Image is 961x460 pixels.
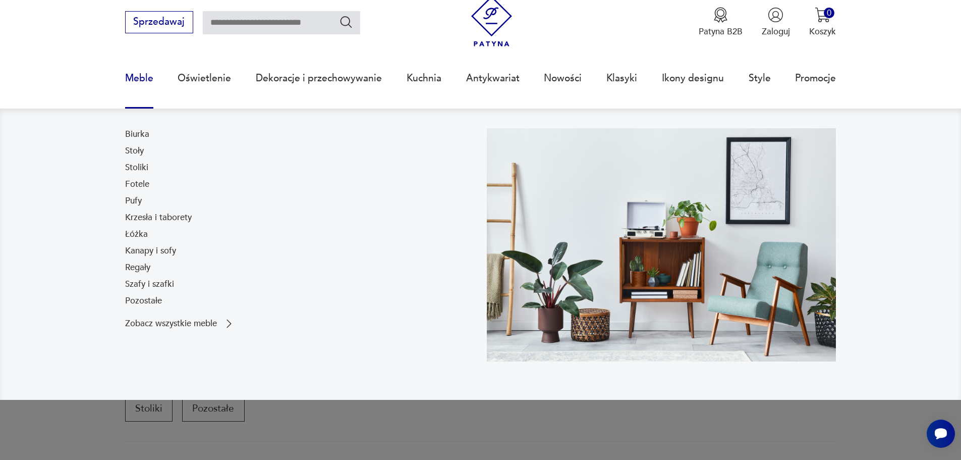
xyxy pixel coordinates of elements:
[125,178,149,190] a: Fotele
[125,318,235,330] a: Zobacz wszystkie meble
[125,11,193,33] button: Sprzedawaj
[125,245,176,257] a: Kanapy i sofy
[606,55,637,101] a: Klasyki
[795,55,836,101] a: Promocje
[125,262,150,274] a: Regały
[699,7,743,37] button: Patyna B2B
[339,15,354,29] button: Szukaj
[713,7,728,23] img: Ikona medalu
[544,55,582,101] a: Nowości
[407,55,441,101] a: Kuchnia
[125,162,148,174] a: Stoliki
[809,7,836,37] button: 0Koszyk
[768,7,783,23] img: Ikonka użytkownika
[125,55,153,101] a: Meble
[809,26,836,37] p: Koszyk
[125,19,193,27] a: Sprzedawaj
[824,8,834,18] div: 0
[487,128,836,362] img: 969d9116629659dbb0bd4e745da535dc.jpg
[927,420,955,448] iframe: Smartsupp widget button
[178,55,231,101] a: Oświetlenie
[662,55,724,101] a: Ikony designu
[749,55,771,101] a: Style
[125,320,217,328] p: Zobacz wszystkie meble
[466,55,520,101] a: Antykwariat
[256,55,382,101] a: Dekoracje i przechowywanie
[125,145,144,157] a: Stoły
[762,26,790,37] p: Zaloguj
[125,295,162,307] a: Pozostałe
[699,26,743,37] p: Patyna B2B
[125,228,148,240] a: Łóżka
[125,212,192,224] a: Krzesła i taborety
[125,278,174,290] a: Szafy i szafki
[125,128,149,140] a: Biurka
[762,7,790,37] button: Zaloguj
[699,7,743,37] a: Ikona medaluPatyna B2B
[125,195,142,207] a: Pufy
[815,7,830,23] img: Ikona koszyka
